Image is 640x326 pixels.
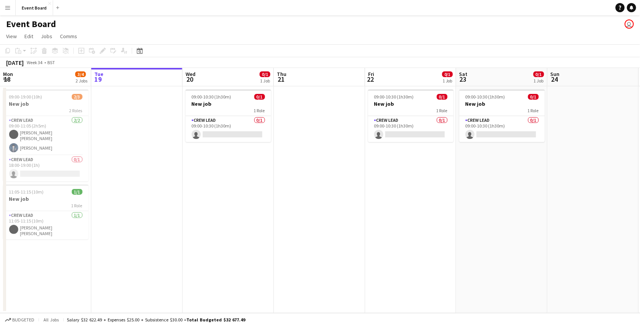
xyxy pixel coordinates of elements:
[459,89,545,142] app-job-card: 09:00-10:30 (1h30m)0/1New job1 RoleCrew Lead0/109:00-10:30 (1h30m)
[549,75,560,84] span: 24
[458,75,468,84] span: 23
[534,78,544,84] div: 1 Job
[625,19,634,29] app-user-avatar: Anke Kwachenera
[276,75,286,84] span: 21
[459,71,468,77] span: Sat
[3,184,89,239] app-job-card: 11:05-11:15 (10m)1/1New job1 RoleCrew Lead1/111:05-11:15 (10m)[PERSON_NAME] [PERSON_NAME]
[186,71,196,77] span: Wed
[3,31,20,41] a: View
[71,203,82,208] span: 1 Role
[9,189,44,195] span: 11:05-11:15 (10m)
[186,100,271,107] h3: New job
[93,75,103,84] span: 19
[3,211,89,239] app-card-role: Crew Lead1/111:05-11:15 (10m)[PERSON_NAME] [PERSON_NAME]
[3,100,89,107] h3: New job
[368,71,374,77] span: Fri
[3,155,89,181] app-card-role: Crew Lead0/118:00-19:00 (1h)
[3,116,89,155] app-card-role: Crew Lead2/209:00-11:05 (2h5m)[PERSON_NAME] [PERSON_NAME][PERSON_NAME]
[368,116,454,142] app-card-role: Crew Lead0/109:00-10:30 (1h30m)
[186,317,245,323] span: Total Budgeted $32 677.49
[3,71,13,77] span: Mon
[184,75,196,84] span: 20
[24,33,33,40] span: Edit
[3,195,89,202] h3: New job
[69,108,82,113] span: 2 Roles
[277,71,286,77] span: Thu
[192,94,231,100] span: 09:00-10:30 (1h30m)
[367,75,374,84] span: 22
[16,0,53,15] button: Event Board
[551,71,560,77] span: Sun
[528,94,539,100] span: 0/1
[75,71,86,77] span: 3/4
[368,89,454,142] app-job-card: 09:00-10:30 (1h30m)0/1New job1 RoleCrew Lead0/109:00-10:30 (1h30m)
[25,60,44,65] span: Week 34
[2,75,13,84] span: 18
[465,94,505,100] span: 09:00-10:30 (1h30m)
[6,59,24,66] div: [DATE]
[260,78,270,84] div: 1 Job
[368,100,454,107] h3: New job
[94,71,103,77] span: Tue
[3,89,89,181] app-job-card: 09:00-19:00 (10h)2/3New job2 RolesCrew Lead2/209:00-11:05 (2h5m)[PERSON_NAME] [PERSON_NAME][PERSO...
[533,71,544,77] span: 0/1
[42,317,60,323] span: All jobs
[21,31,36,41] a: Edit
[459,100,545,107] h3: New job
[72,189,82,195] span: 1/1
[9,94,42,100] span: 09:00-19:00 (10h)
[254,94,265,100] span: 0/1
[260,71,270,77] span: 0/1
[374,94,414,100] span: 09:00-10:30 (1h30m)
[41,33,52,40] span: Jobs
[186,116,271,142] app-card-role: Crew Lead0/109:00-10:30 (1h30m)
[12,317,34,323] span: Budgeted
[442,71,453,77] span: 0/1
[72,94,82,100] span: 2/3
[38,31,55,41] a: Jobs
[76,78,87,84] div: 2 Jobs
[6,33,17,40] span: View
[4,316,36,324] button: Budgeted
[6,18,56,30] h1: Event Board
[443,78,453,84] div: 1 Job
[528,108,539,113] span: 1 Role
[186,89,271,142] app-job-card: 09:00-10:30 (1h30m)0/1New job1 RoleCrew Lead0/109:00-10:30 (1h30m)
[254,108,265,113] span: 1 Role
[436,108,448,113] span: 1 Role
[57,31,80,41] a: Comms
[60,33,77,40] span: Comms
[67,317,245,323] div: Salary $32 622.49 + Expenses $25.00 + Subsistence $30.00 =
[437,94,448,100] span: 0/1
[47,60,55,65] div: BST
[459,116,545,142] app-card-role: Crew Lead0/109:00-10:30 (1h30m)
